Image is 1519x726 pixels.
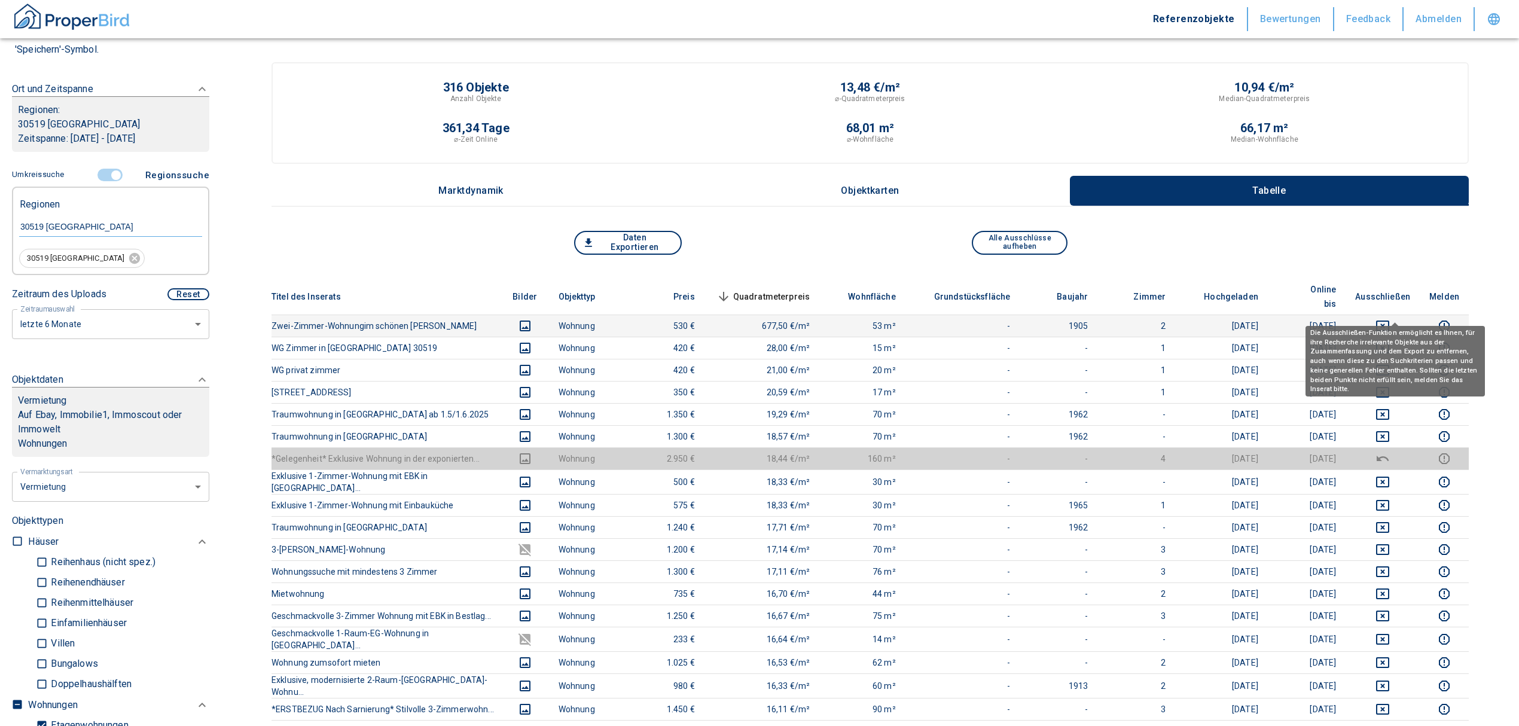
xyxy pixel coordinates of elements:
[549,605,627,627] td: Wohnung
[272,582,501,605] th: Mietwohnung
[704,516,820,538] td: 17,71 €/m²
[819,381,905,403] td: 17 m²
[627,582,704,605] td: 735 €
[627,516,704,538] td: 1.240 €
[272,315,501,337] th: Zwei-Zimmer-Wohnungim schönen [PERSON_NAME]
[627,494,704,516] td: 575 €
[511,565,539,579] button: images
[511,407,539,422] button: images
[48,598,133,608] p: Reihenmittelhäuser
[627,469,704,494] td: 500 €
[847,134,893,145] p: ⌀-Wohnfläche
[559,289,614,304] span: Objekttyp
[12,361,209,469] div: ObjektdatenVermietungAuf Ebay, Immobilie1, Immoscout oder ImmoweltWohnungen
[1097,447,1175,469] td: 4
[1097,359,1175,381] td: 1
[1175,605,1268,627] td: [DATE]
[18,117,203,132] p: 30519 [GEOGRAPHIC_DATA]
[1355,429,1410,444] button: deselect this listing
[704,605,820,627] td: 16,67 €/m²
[1268,582,1346,605] td: [DATE]
[905,605,1020,627] td: -
[1141,7,1248,31] button: Referenzobjekte
[1097,425,1175,447] td: -
[1268,337,1346,359] td: [DATE]
[819,582,905,605] td: 44 m²
[1097,560,1175,582] td: 3
[905,425,1020,447] td: -
[450,93,502,104] p: Anzahl Objekte
[1355,542,1410,557] button: deselect this listing
[1268,447,1346,469] td: [DATE]
[704,494,820,516] td: 18,33 €/m²
[549,425,627,447] td: Wohnung
[627,337,704,359] td: 420 €
[905,359,1020,381] td: -
[20,253,132,264] span: 30519 [GEOGRAPHIC_DATA]
[48,557,155,567] p: Reihenhaus (nicht spez.)
[1355,655,1410,670] button: deselect this listing
[704,469,820,494] td: 18,33 €/m²
[272,425,501,447] th: Traumwohnung in [GEOGRAPHIC_DATA]
[1020,582,1097,605] td: -
[1429,475,1459,489] button: report this listing
[1268,403,1346,425] td: [DATE]
[1429,587,1459,601] button: report this listing
[819,425,905,447] td: 70 m²
[1020,447,1097,469] td: -
[511,632,539,646] button: images
[1097,381,1175,403] td: 1
[1248,7,1334,31] button: Bewertungen
[1420,279,1469,315] th: Melden
[272,403,501,425] th: Traumwohnung in [GEOGRAPHIC_DATA] ab 1.5/1.6.2025
[835,93,905,104] p: ⌀-Quadratmeterpreis
[549,403,627,425] td: Wohnung
[549,627,627,651] td: Wohnung
[272,538,501,560] th: 3-[PERSON_NAME]-Wohnung
[272,337,501,359] th: WG Zimmer in [GEOGRAPHIC_DATA] 30519
[272,698,501,720] th: *ERSTBEZUG Nach Sarnierung* Stilvolle 3-Zimmerwohn...
[1277,282,1336,311] span: Online bis
[905,447,1020,469] td: -
[627,447,704,469] td: 2.950 €
[1020,337,1097,359] td: -
[704,673,820,698] td: 16,33 €/m²
[272,627,501,651] th: Geschmackvolle 1-Raum-EG-Wohnung in [GEOGRAPHIC_DATA]...
[574,231,682,255] button: Daten Exportieren
[819,516,905,538] td: 70 m²
[12,514,209,528] p: Objekttypen
[511,363,539,377] button: images
[1429,679,1459,693] button: report this listing
[905,538,1020,560] td: -
[549,582,627,605] td: Wohnung
[627,651,704,673] td: 1.025 €
[819,403,905,425] td: 70 m²
[1346,279,1420,315] th: Ausschließen
[12,70,209,164] div: Ort und ZeitspanneRegionen:30519 [GEOGRAPHIC_DATA]Zeitspanne: [DATE] - [DATE]
[905,516,1020,538] td: -
[704,447,820,469] td: 18,44 €/m²
[272,359,501,381] th: WG privat zimmer
[549,698,627,720] td: Wohnung
[704,359,820,381] td: 21,00 €/m²
[819,315,905,337] td: 53 m²
[511,520,539,535] button: images
[714,289,810,304] span: Quadratmeterpreis
[511,655,539,670] button: images
[1175,560,1268,582] td: [DATE]
[48,639,75,648] p: Villen
[272,469,501,494] th: Exklusive 1-Zimmer-Wohnung mit EBK in [GEOGRAPHIC_DATA]...
[443,81,509,93] p: 316 Objekte
[549,538,627,560] td: Wohnung
[1175,359,1268,381] td: [DATE]
[1404,7,1475,31] button: Abmelden
[819,651,905,673] td: 62 m²
[1185,289,1258,304] span: Hochgeladen
[1268,494,1346,516] td: [DATE]
[511,319,539,333] button: images
[48,679,132,689] p: Doppelhaushälften
[511,702,539,716] button: images
[1097,627,1175,651] td: -
[1020,651,1097,673] td: -
[1429,429,1459,444] button: report this listing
